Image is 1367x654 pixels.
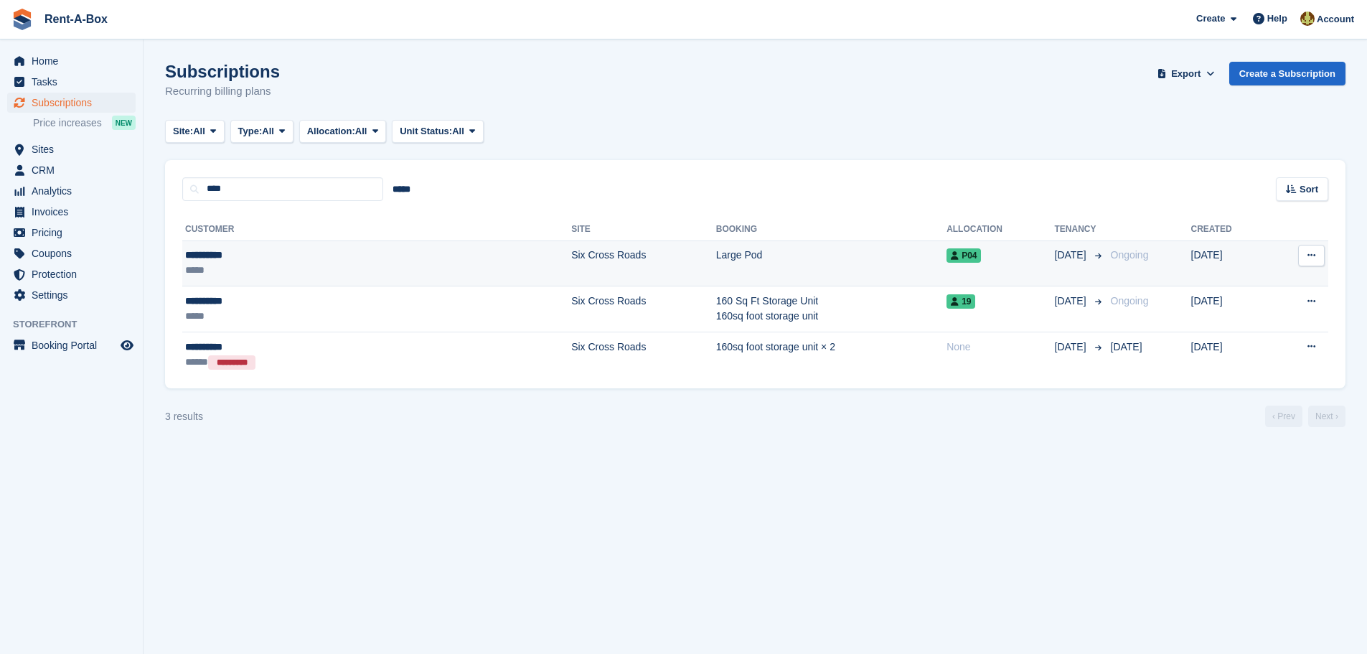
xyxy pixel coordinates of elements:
a: Rent-A-Box [39,7,113,31]
div: None [946,340,1054,355]
a: menu [7,51,136,71]
div: NEW [112,116,136,130]
a: Preview store [118,337,136,354]
span: Price increases [33,116,102,130]
div: 3 results [165,409,203,424]
span: Booking Portal [32,335,118,355]
span: All [355,124,367,139]
td: 160sq foot storage unit × 2 [716,332,946,377]
td: [DATE] [1191,286,1270,332]
td: 160 Sq Ft Storage Unit 160sq foot storage unit [716,286,946,332]
span: [DATE] [1111,341,1142,352]
span: Type: [238,124,263,139]
th: Tenancy [1055,218,1105,241]
span: Unit Status: [400,124,452,139]
span: All [452,124,464,139]
span: Ongoing [1111,295,1149,307]
a: menu [7,223,136,243]
a: Previous [1265,406,1302,427]
a: Create a Subscription [1229,62,1345,85]
span: Sites [32,139,118,159]
a: menu [7,93,136,113]
td: [DATE] [1191,240,1270,286]
th: Allocation [946,218,1054,241]
a: menu [7,264,136,284]
a: menu [7,335,136,355]
span: All [193,124,205,139]
td: Six Cross Roads [571,240,716,286]
span: Invoices [32,202,118,222]
th: Created [1191,218,1270,241]
a: Next [1308,406,1345,427]
td: Six Cross Roads [571,286,716,332]
span: [DATE] [1055,294,1089,309]
span: All [262,124,274,139]
span: Site: [173,124,193,139]
img: Mairead Collins [1300,11,1315,26]
button: Unit Status: All [392,120,483,144]
td: Large Pod [716,240,946,286]
a: menu [7,160,136,180]
span: Analytics [32,181,118,201]
p: Recurring billing plans [165,83,280,100]
span: Pricing [32,223,118,243]
button: Site: All [165,120,225,144]
span: Tasks [32,72,118,92]
a: menu [7,139,136,159]
span: CRM [32,160,118,180]
span: Sort [1300,182,1318,197]
span: [DATE] [1055,340,1089,355]
span: Account [1317,12,1354,27]
span: Protection [32,264,118,284]
h1: Subscriptions [165,62,280,81]
span: Export [1171,67,1201,81]
span: Help [1267,11,1287,26]
a: Price increases NEW [33,115,136,131]
span: P04 [946,248,981,263]
span: 19 [946,294,975,309]
span: Ongoing [1111,249,1149,261]
button: Allocation: All [299,120,387,144]
td: Six Cross Roads [571,332,716,377]
th: Site [571,218,716,241]
img: stora-icon-8386f47178a22dfd0bd8f6a31ec36ba5ce8667c1dd55bd0f319d3a0aa187defe.svg [11,9,33,30]
td: [DATE] [1191,332,1270,377]
span: Settings [32,285,118,305]
th: Booking [716,218,946,241]
span: Coupons [32,243,118,263]
a: menu [7,285,136,305]
span: Home [32,51,118,71]
a: menu [7,202,136,222]
span: [DATE] [1055,248,1089,263]
button: Type: All [230,120,293,144]
span: Subscriptions [32,93,118,113]
span: Create [1196,11,1225,26]
span: Allocation: [307,124,355,139]
a: menu [7,181,136,201]
button: Export [1155,62,1218,85]
th: Customer [182,218,571,241]
a: menu [7,243,136,263]
nav: Page [1262,406,1348,427]
span: Storefront [13,317,143,332]
a: menu [7,72,136,92]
